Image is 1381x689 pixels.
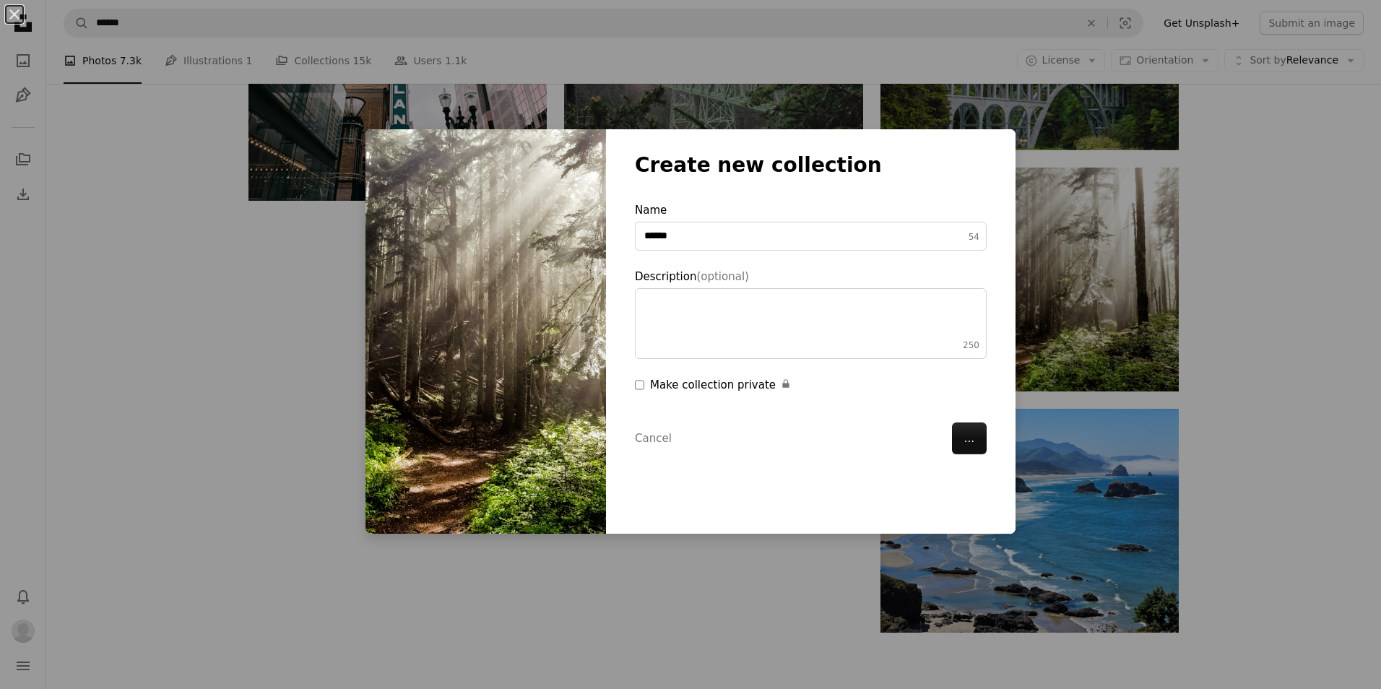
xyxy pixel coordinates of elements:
div: Make collection private [650,376,987,394]
input: Name54 [635,222,987,251]
button: Cancel [635,430,672,447]
button: ... [952,422,987,454]
button: Make collection private [781,376,791,394]
span: (optional) [696,270,749,283]
textarea: Description(optional)250 [635,288,987,359]
input: Make collection private [635,376,644,394]
label: Description [635,268,987,359]
h3: Create new collection [635,152,987,178]
label: Name [635,201,987,251]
